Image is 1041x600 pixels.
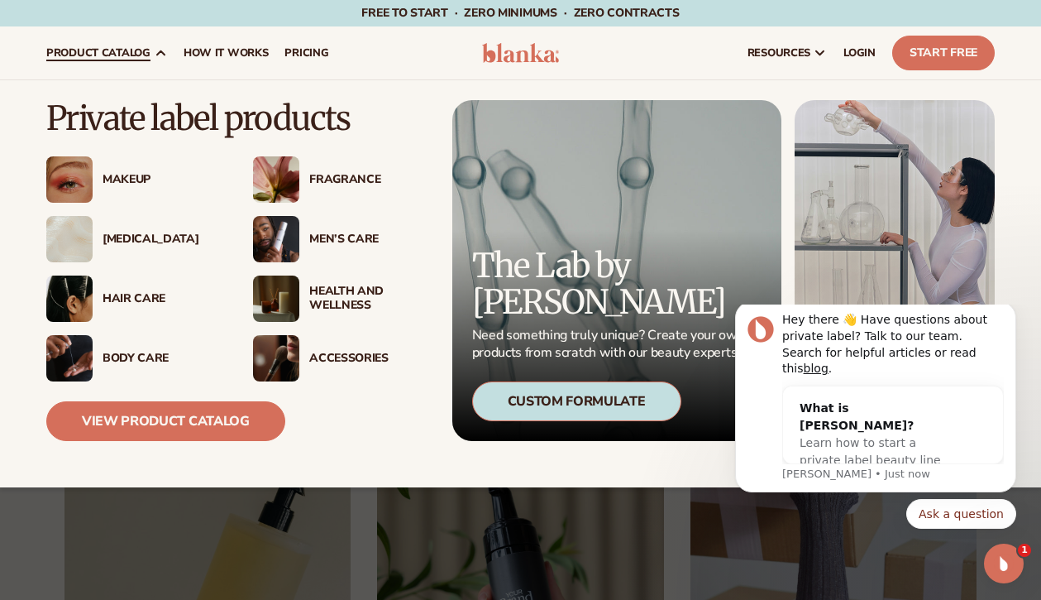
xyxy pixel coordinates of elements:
div: Makeup [103,173,220,187]
div: Custom Formulate [472,382,681,421]
div: Health And Wellness [309,285,427,313]
div: What is [PERSON_NAME]? [89,95,243,130]
a: Start Free [892,36,995,70]
a: blog [93,57,118,70]
img: logo [482,43,560,63]
p: Message from Lee, sent Just now [72,162,294,177]
div: [MEDICAL_DATA] [103,233,220,247]
p: Need something truly unique? Create your own products from scratch with our beauty experts. [472,327,750,362]
span: pricing [284,46,328,60]
img: Male hand applying moisturizer. [46,335,93,382]
a: Female hair pulled back with clips. Hair Care [46,276,220,322]
img: Female with glitter eye makeup. [46,156,93,203]
img: Female hair pulled back with clips. [46,276,93,322]
button: Quick reply: Ask a question [196,194,306,224]
div: Body Care [103,352,220,366]
div: What is [PERSON_NAME]?Learn how to start a private label beauty line with [PERSON_NAME] [73,82,260,195]
a: Microscopic product formula. The Lab by [PERSON_NAME] Need something truly unique? Create your ow... [452,100,782,441]
span: LOGIN [843,46,876,60]
a: Female with glitter eye makeup. Makeup [46,156,220,203]
span: Free to start · ZERO minimums · ZERO contracts [361,5,679,21]
div: Fragrance [309,173,427,187]
iframe: Intercom notifications message [710,305,1041,539]
img: Cream moisturizer swatch. [46,216,93,262]
a: How It Works [175,26,277,79]
p: The Lab by [PERSON_NAME] [472,247,750,320]
img: Female with makeup brush. [253,335,299,382]
iframe: Intercom live chat [984,544,1024,583]
a: Candles and incense on table. Health And Wellness [253,276,427,322]
a: Male hand applying moisturizer. Body Care [46,335,220,382]
span: 1 [1018,544,1031,557]
a: pricing [276,26,337,79]
a: Female with makeup brush. Accessories [253,335,427,382]
a: product catalog [38,26,175,79]
img: Pink blooming flower. [253,156,299,203]
a: Male holding moisturizer bottle. Men’s Care [253,216,427,262]
img: Candles and incense on table. [253,276,299,322]
a: resources [739,26,835,79]
img: Profile image for Lee [37,12,64,38]
span: Learn how to start a private label beauty line with [PERSON_NAME] [89,132,231,180]
a: Cream moisturizer swatch. [MEDICAL_DATA] [46,216,220,262]
a: LOGIN [835,26,884,79]
div: Quick reply options [25,194,306,224]
img: Female in lab with equipment. [795,100,995,441]
div: Message content [72,7,294,159]
a: View Product Catalog [46,401,285,441]
div: Men’s Care [309,233,427,247]
div: Hey there 👋 Have questions about private label? Talk to our team. Search for helpful articles or ... [72,7,294,72]
img: Male holding moisturizer bottle. [253,216,299,262]
div: Hair Care [103,292,220,306]
span: product catalog [46,46,150,60]
span: resources [747,46,810,60]
div: Accessories [309,352,427,366]
a: Pink blooming flower. Fragrance [253,156,427,203]
p: Private label products [46,100,427,137]
span: How It Works [184,46,269,60]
